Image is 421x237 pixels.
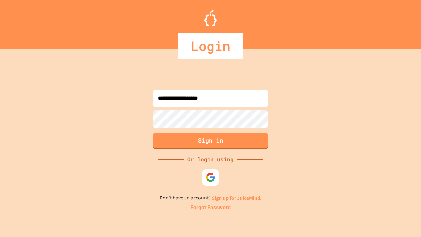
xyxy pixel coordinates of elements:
div: Login [178,33,243,59]
p: Don't have an account? [160,194,262,202]
iframe: chat widget [393,211,414,230]
img: Logo.svg [204,10,217,26]
a: Sign up for JuiceMind. [212,195,262,201]
iframe: chat widget [366,182,414,210]
div: Or login using [184,155,237,163]
a: Forgot Password [190,204,231,212]
img: google-icon.svg [206,172,215,182]
button: Sign in [153,133,268,149]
